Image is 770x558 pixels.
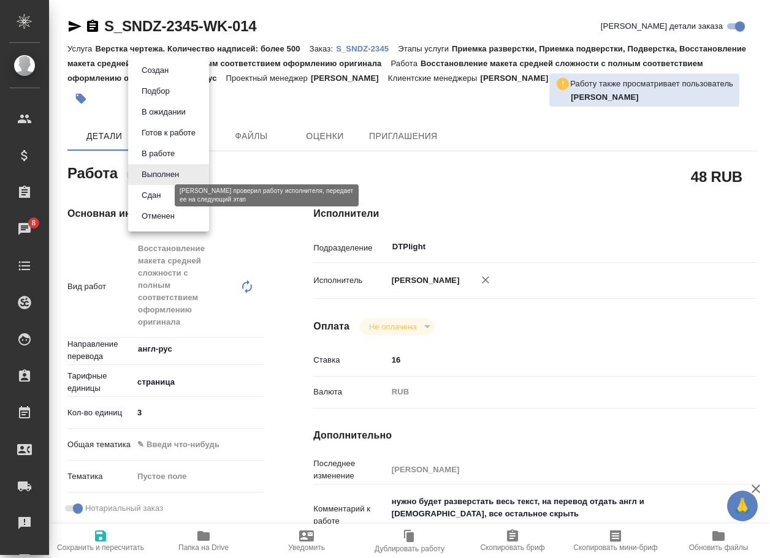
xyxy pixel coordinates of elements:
[138,105,189,119] button: В ожидании
[138,147,178,160] button: В работе
[138,126,199,140] button: Готов к работе
[138,189,164,202] button: Сдан
[138,64,172,77] button: Создан
[138,209,178,223] button: Отменен
[138,85,173,98] button: Подбор
[138,168,183,181] button: Выполнен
